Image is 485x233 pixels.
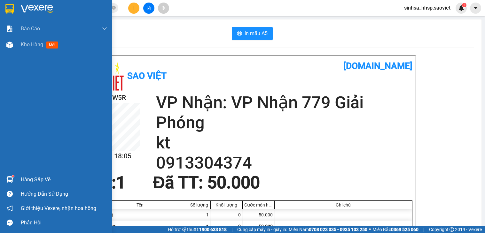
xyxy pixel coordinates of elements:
[92,93,140,103] h2: 82Y5QW5R
[245,29,268,37] span: In mẫu A5
[156,93,412,133] h2: VP Nhận: VP Nhận 779 Giải Phóng
[289,226,367,233] span: Miền Nam
[199,227,227,232] strong: 1900 633 818
[116,173,126,192] span: 1
[156,153,412,173] h2: 0913304374
[21,175,107,184] div: Hàng sắp về
[458,5,464,11] img: icon-new-feature
[211,209,243,221] div: 0
[343,61,412,71] b: [DOMAIN_NAME]
[391,227,419,232] strong: 0369 525 060
[6,176,13,183] img: warehouse-icon
[156,133,412,153] h2: kt
[143,3,154,14] button: file-add
[94,202,186,207] div: Tên
[212,202,241,207] div: Khối lượng
[21,204,96,212] span: Giới thiệu Vexere, nhận hoa hồng
[128,3,139,14] button: plus
[12,175,14,177] sup: 1
[161,6,166,10] span: aim
[168,226,227,233] span: Hỗ trợ kỹ thuật:
[470,3,481,14] button: caret-down
[132,6,136,10] span: plus
[259,224,273,229] span: 50.000
[127,71,167,81] b: Sao Việt
[46,41,58,49] span: mới
[450,227,454,232] span: copyright
[309,227,367,232] strong: 0708 023 035 - 0935 103 250
[473,5,479,11] span: caret-down
[190,202,209,207] div: Số lượng
[399,4,456,12] span: sinhsa_hhsp.saoviet
[112,6,116,10] span: close-circle
[92,151,140,162] h2: [DATE] 18:05
[231,226,232,233] span: |
[102,26,107,31] span: down
[112,5,116,11] span: close-circle
[462,3,466,7] sup: 1
[6,26,13,32] img: solution-icon
[369,228,371,231] span: ⚪️
[206,224,209,229] span: 1
[237,31,242,37] span: printer
[5,4,14,14] img: logo-vxr
[21,25,40,33] span: Báo cáo
[21,218,107,228] div: Phản hồi
[188,209,211,221] div: 1
[237,226,287,233] span: Cung cấp máy in - giấy in:
[158,3,169,14] button: aim
[7,220,13,226] span: message
[6,41,13,48] img: warehouse-icon
[243,209,275,221] div: 50.000
[423,226,424,233] span: |
[276,202,411,207] div: Ghi chú
[463,3,465,7] span: 1
[244,202,273,207] div: Cước món hàng
[372,226,419,233] span: Miền Bắc
[7,191,13,197] span: question-circle
[232,27,273,40] button: printerIn mẫu A5
[153,173,260,192] span: Đã TT : 50.000
[21,41,43,48] span: Kho hàng
[146,6,151,10] span: file-add
[7,205,13,211] span: notification
[238,224,241,229] span: 0
[92,209,188,221] div: hs (Khác)
[21,189,107,199] div: Hướng dẫn sử dụng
